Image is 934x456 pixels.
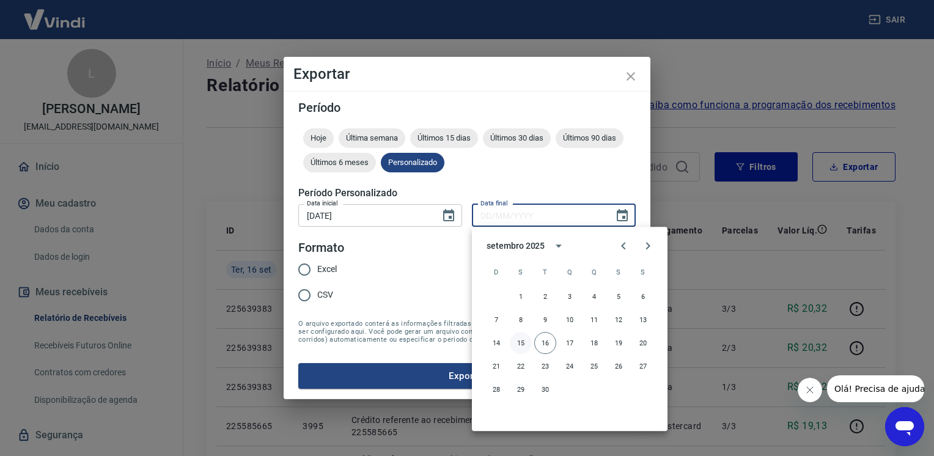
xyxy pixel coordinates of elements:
button: 25 [583,355,605,377]
div: Últimos 15 dias [410,128,478,148]
button: Exportar [298,363,636,389]
span: Personalizado [381,158,444,167]
span: quarta-feira [559,260,581,284]
button: 4 [583,285,605,307]
button: 11 [583,309,605,331]
label: Data final [480,199,508,208]
span: Últimos 30 dias [483,133,551,142]
span: terça-feira [534,260,556,284]
span: Hoje [303,133,334,142]
button: 28 [485,378,507,400]
span: Olá! Precisa de ajuda? [7,9,103,18]
span: Últimos 15 dias [410,133,478,142]
div: Última semana [339,128,405,148]
button: 16 [534,332,556,354]
span: domingo [485,260,507,284]
button: Next month [636,234,660,258]
button: 9 [534,309,556,331]
button: 7 [485,309,507,331]
button: 15 [510,332,532,354]
iframe: Mensagem da empresa [827,375,924,402]
button: 24 [559,355,581,377]
button: 30 [534,378,556,400]
button: 23 [534,355,556,377]
button: 5 [608,285,630,307]
button: 1 [510,285,532,307]
span: Últimos 90 dias [556,133,623,142]
button: 17 [559,332,581,354]
button: 8 [510,309,532,331]
span: sexta-feira [608,260,630,284]
button: Previous month [611,234,636,258]
legend: Formato [298,239,344,257]
div: Últimos 90 dias [556,128,623,148]
span: Últimos 6 meses [303,158,376,167]
iframe: Botão para abrir a janela de mensagens [885,407,924,446]
button: 6 [632,285,654,307]
input: DD/MM/YYYY [298,204,432,227]
span: Última semana [339,133,405,142]
button: 2 [534,285,556,307]
button: 13 [632,309,654,331]
h5: Período [298,101,636,114]
button: 3 [559,285,581,307]
span: Excel [317,263,337,276]
div: Últimos 30 dias [483,128,551,148]
span: CSV [317,289,333,301]
button: 20 [632,332,654,354]
button: 18 [583,332,605,354]
button: 27 [632,355,654,377]
div: Personalizado [381,153,444,172]
button: Choose date, selected date is 12 de set de 2025 [436,204,461,228]
button: close [616,62,645,91]
input: DD/MM/YYYY [472,204,605,227]
button: calendar view is open, switch to year view [548,235,569,256]
h5: Período Personalizado [298,187,636,199]
button: 10 [559,309,581,331]
button: 19 [608,332,630,354]
h4: Exportar [293,67,641,81]
div: setembro 2025 [487,240,545,252]
button: 29 [510,378,532,400]
iframe: Fechar mensagem [798,378,822,402]
button: 12 [608,309,630,331]
div: Hoje [303,128,334,148]
button: 21 [485,355,507,377]
button: 22 [510,355,532,377]
button: 14 [485,332,507,354]
span: segunda-feira [510,260,532,284]
button: 26 [608,355,630,377]
button: Choose date [610,204,634,228]
span: sábado [632,260,654,284]
span: O arquivo exportado conterá as informações filtradas na tela anterior com exceção do período que ... [298,320,636,344]
label: Data inicial [307,199,338,208]
span: quinta-feira [583,260,605,284]
div: Últimos 6 meses [303,153,376,172]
